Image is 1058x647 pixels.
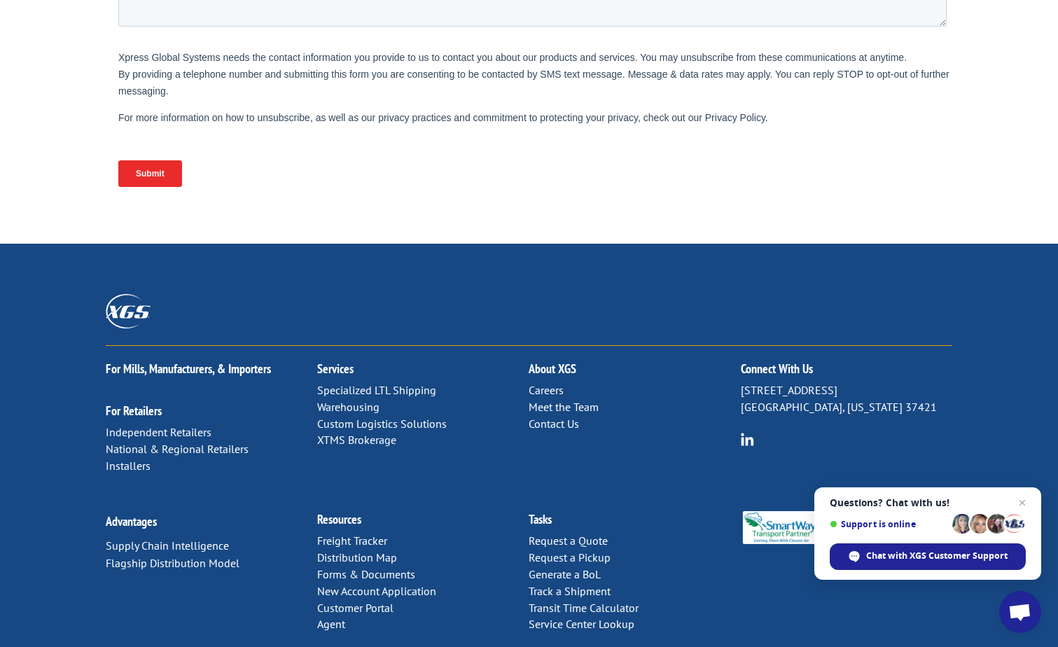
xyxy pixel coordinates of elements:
[741,363,952,382] h2: Connect With Us
[741,382,952,416] p: [STREET_ADDRESS] [GEOGRAPHIC_DATA], [US_STATE] 37421
[433,139,502,149] span: Contact by Email
[433,158,506,168] span: Contact by Phone
[529,567,601,581] a: Generate a BoL
[830,519,947,529] span: Support is online
[421,138,430,147] input: Contact by Email
[1014,494,1031,511] span: Close chat
[317,400,380,414] a: Warehousing
[417,1,460,12] span: Last name
[866,550,1008,562] span: Chat with XGS Customer Support
[317,550,397,564] a: Distribution Map
[529,361,576,377] a: About XGS
[4,160,417,172] label: Please complete this required field.
[317,511,361,527] a: Resources
[529,550,611,564] a: Request a Pickup
[741,511,821,544] img: Smartway_Logo
[106,294,151,328] img: XGS_Logos_ALL_2024_All_White
[106,442,249,456] a: National & Regional Retailers
[317,534,387,548] a: Freight Tracker
[317,601,394,615] a: Customer Portal
[830,497,1026,508] span: Questions? Chat with us!
[417,116,496,127] span: Contact Preference
[317,417,447,431] a: Custom Logistics Solutions
[529,617,634,631] a: Service Center Lookup
[741,433,754,446] img: group-6
[106,403,162,419] a: For Retailers
[830,543,1026,570] div: Chat with XGS Customer Support
[421,157,430,166] input: Contact by Phone
[529,584,611,598] a: Track a Shipment
[317,383,436,397] a: Specialized LTL Shipping
[529,534,608,548] a: Request a Quote
[106,459,151,473] a: Installers
[529,400,599,414] a: Meet the Team
[317,584,436,598] a: New Account Application
[529,601,639,615] a: Transit Time Calculator
[106,538,229,552] a: Supply Chain Intelligence
[317,567,415,581] a: Forms & Documents
[317,361,354,377] a: Services
[529,417,579,431] a: Contact Us
[317,617,345,631] a: Agent
[999,591,1041,633] div: Open chat
[106,361,271,377] a: For Mills, Manufacturers, & Importers
[417,59,477,69] span: Phone number
[317,433,396,447] a: XTMS Brokerage
[529,383,564,397] a: Careers
[106,425,211,439] a: Independent Retailers
[106,513,157,529] a: Advantages
[529,513,740,533] h2: Tasks
[106,556,239,570] a: Flagship Distribution Model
